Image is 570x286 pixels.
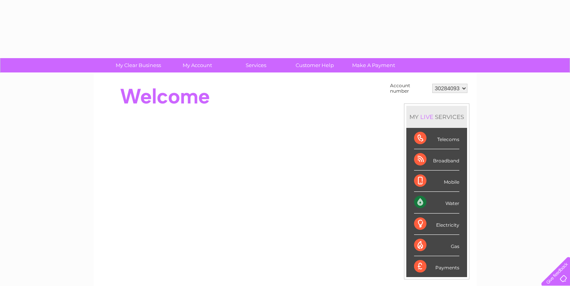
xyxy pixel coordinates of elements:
[414,149,459,171] div: Broadband
[414,256,459,277] div: Payments
[414,192,459,213] div: Water
[419,113,435,121] div: LIVE
[283,58,347,72] a: Customer Help
[414,214,459,235] div: Electricity
[106,58,170,72] a: My Clear Business
[388,81,430,96] td: Account number
[406,106,467,128] div: MY SERVICES
[414,171,459,192] div: Mobile
[165,58,229,72] a: My Account
[342,58,406,72] a: Make A Payment
[414,128,459,149] div: Telecoms
[224,58,288,72] a: Services
[414,235,459,256] div: Gas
